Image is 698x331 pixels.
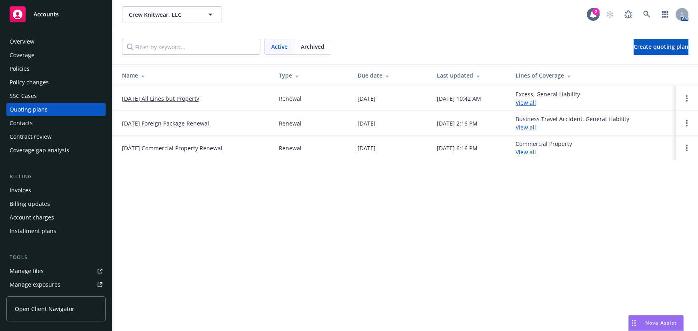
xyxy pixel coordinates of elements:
div: Coverage gap analysis [10,144,69,157]
a: Account charges [6,211,106,224]
div: Installment plans [10,225,56,237]
div: [DATE] [358,94,376,103]
button: Crew Knitwear, LLC [122,6,222,22]
a: Create quoting plan [634,39,688,55]
div: Business Travel Accident, General Liability [516,115,629,132]
div: Coverage [10,49,34,62]
div: Contacts [10,117,33,130]
div: Commercial Property [516,140,572,156]
div: Overview [10,35,34,48]
a: Contacts [6,117,106,130]
div: Due date [358,71,424,80]
span: Active [271,42,288,51]
div: Renewal [279,144,302,152]
input: Filter by keyword... [122,39,260,55]
div: Last updated [437,71,503,80]
a: Policy changes [6,76,106,89]
a: Invoices [6,184,106,197]
div: SSC Cases [10,90,37,102]
a: Open options [682,118,692,128]
a: [DATE] All Lines but Property [122,94,199,103]
div: Renewal [279,94,302,103]
div: [DATE] 2:16 PM [437,119,478,128]
a: Installment plans [6,225,106,237]
a: Policies [6,62,106,75]
a: Open options [682,94,692,103]
a: Coverage gap analysis [6,144,106,157]
div: Contract review [10,130,52,143]
a: Accounts [6,3,106,26]
a: View all [516,99,536,106]
span: Create quoting plan [634,43,688,50]
a: Open options [682,143,692,153]
div: Billing [6,173,106,181]
a: [DATE] Commercial Property Renewal [122,144,222,152]
span: Accounts [34,11,59,18]
div: Excess, General Liability [516,90,580,107]
a: View all [516,124,536,131]
button: Nova Assist [628,315,684,331]
a: Quoting plans [6,103,106,116]
div: [DATE] [358,119,376,128]
div: Manage exposures [10,278,60,291]
div: Name [122,71,266,80]
div: Policies [10,62,30,75]
div: [DATE] 6:16 PM [437,144,478,152]
div: Tools [6,253,106,261]
a: Billing updates [6,197,106,210]
a: Start snowing [602,6,618,22]
div: 2 [592,8,600,15]
a: Overview [6,35,106,48]
span: Nova Assist [645,319,677,326]
span: Open Client Navigator [15,305,74,313]
div: Quoting plans [10,103,48,116]
span: Crew Knitwear, LLC [129,10,198,19]
div: Policy changes [10,76,49,89]
div: Invoices [10,184,31,197]
a: Switch app [657,6,673,22]
a: [DATE] Foreign Package Renewal [122,119,209,128]
div: Type [279,71,345,80]
div: Drag to move [629,315,639,331]
a: Search [639,6,655,22]
a: Coverage [6,49,106,62]
a: Contract review [6,130,106,143]
a: Manage files [6,265,106,277]
div: [DATE] [358,144,376,152]
a: SSC Cases [6,90,106,102]
span: Archived [301,42,324,51]
div: Billing updates [10,197,50,210]
a: Report a Bug [620,6,636,22]
div: Lines of Coverage [516,71,669,80]
div: Renewal [279,119,302,128]
div: Account charges [10,211,54,224]
div: Manage files [10,265,44,277]
a: Manage exposures [6,278,106,291]
a: View all [516,148,536,156]
div: [DATE] 10:42 AM [437,94,481,103]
